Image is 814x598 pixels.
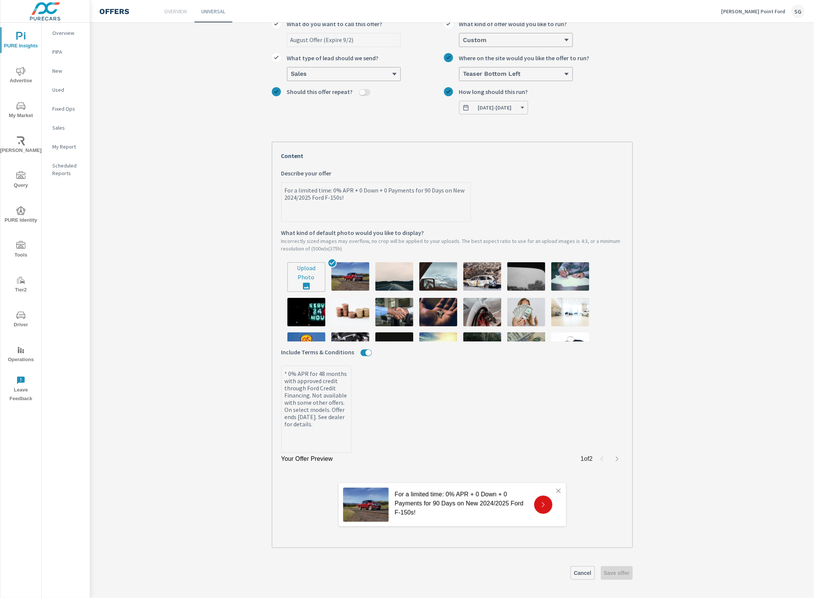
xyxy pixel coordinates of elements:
[42,84,90,95] div: Used
[3,376,39,403] span: Leave Feedback
[507,262,545,291] img: description
[3,32,39,50] span: PURE Insights
[287,33,400,47] input: What do you want to call this offer?
[290,71,291,78] input: What type of lead should we send?
[463,70,521,78] h6: Teaser Bottom Left
[52,124,84,131] p: Sales
[581,454,593,463] p: 1 of 2
[42,122,90,133] div: Sales
[52,48,84,56] p: PIPA
[3,102,39,120] span: My Market
[463,71,463,78] input: Where on the site would you like the offer to run?
[0,23,41,406] div: nav menu
[52,67,84,75] p: New
[507,332,545,361] img: description
[42,141,90,152] div: My Report
[365,349,372,356] button: Include Terms & Conditions
[419,262,457,291] img: description
[375,298,413,326] img: description
[375,332,413,361] img: description
[99,7,129,16] h4: Offers
[3,206,39,225] span: PURE Identity
[463,36,487,44] h6: Custom
[164,8,187,15] p: Overview
[331,298,369,326] img: description
[281,169,332,178] span: Describe your offer
[419,298,457,326] img: description
[551,332,589,361] img: description
[463,37,463,44] input: What kind of offer would you like to run?
[3,346,39,364] span: Operations
[551,298,589,326] img: description
[287,19,383,28] span: What do you want to call this offer?
[343,488,389,522] img: Ford F-150
[52,105,84,113] p: Fixed Ops
[287,332,325,361] img: description
[574,570,591,576] span: Cancel
[3,136,39,155] span: [PERSON_NAME]
[42,27,90,39] div: Overview
[282,184,471,222] textarea: Describe your offer
[42,160,90,179] div: Scheduled Reports
[721,8,785,15] p: [PERSON_NAME] Point Ford
[3,171,39,190] span: Query
[459,101,528,114] button: How long should this run?
[3,311,39,329] span: Driver
[507,298,545,326] img: description
[459,87,528,96] span: How long should this run?
[281,348,354,357] span: Include Terms & Conditions
[282,367,351,452] textarea: * 0% APR for 48 months with approved credit through Ford Credit Financing. Not available with som...
[463,298,501,326] img: description
[3,241,39,260] span: Tools
[419,332,457,361] img: description
[359,89,365,96] button: Should this offer repeat?
[287,87,353,96] span: Should this offer repeat?
[42,46,90,58] div: PIPA
[281,454,333,463] p: Your Offer Preview
[202,8,226,15] p: Universal
[3,67,39,85] span: Advertise
[281,228,424,237] span: What kind of default photo would you like to display?
[459,19,567,28] span: What kind of offer would you like to run?
[463,262,501,291] img: description
[287,298,325,326] img: description
[331,332,369,361] img: description
[42,103,90,114] div: Fixed Ops
[52,86,84,94] p: Used
[42,65,90,77] div: New
[291,70,307,78] h6: Sales
[52,143,84,150] p: My Report
[375,262,413,291] img: description
[281,237,623,252] p: Incorrectly sized images may overflow, no crop will be applied to your uploads. The best aspect r...
[287,53,379,63] span: What type of lead should we send?
[395,490,528,517] p: For a limited time: 0% APR + 0 Down + 0 Payments for 90 Days on New 2024/2025 Ford F-150s!
[52,29,84,37] p: Overview
[551,262,589,291] img: description
[463,332,501,361] img: description
[331,262,369,291] img: description
[571,566,595,580] a: Cancel
[281,151,623,160] p: Content
[3,276,39,294] span: Tier2
[52,162,84,177] p: Scheduled Reports
[459,53,590,63] span: Where on the site would you like the offer to run?
[791,5,805,18] div: SG
[478,104,511,111] span: [DATE] - [DATE]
